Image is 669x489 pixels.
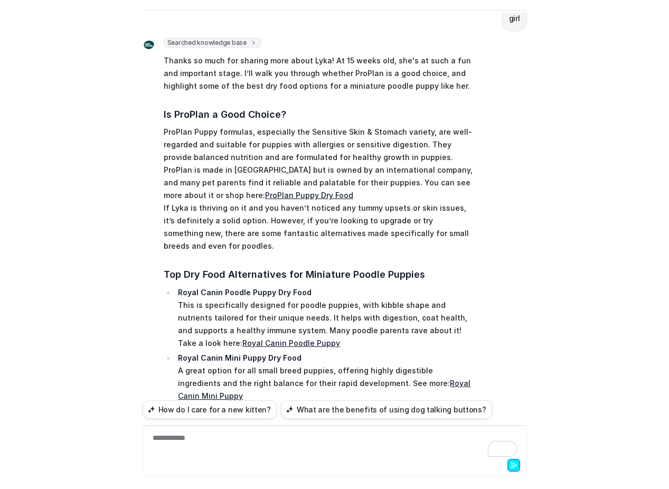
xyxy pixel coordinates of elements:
[143,400,277,419] button: How do I care for a new kitten?
[164,37,261,48] span: Searched knowledge base
[143,39,155,51] img: Widget
[178,352,472,402] p: A great option for all small breed puppies, offering highly digestible ingredients and the right ...
[178,286,472,350] p: This is specifically designed for poodle puppies, with kibble shape and nutrients tailored for th...
[509,12,520,25] p: girl
[164,54,473,92] p: Thanks so much for sharing more about Lyka! At 15 weeks old, she's at such a fun and important st...
[164,107,473,122] h3: Is ProPlan a Good Choice?
[265,191,353,200] a: ProPlan Puppy Dry Food
[178,288,312,297] strong: Royal Canin Poodle Puppy Dry Food
[164,267,473,282] h3: Top Dry Food Alternatives for Miniature Poodle Puppies
[164,126,473,252] p: ProPlan Puppy formulas, especially the Sensitive Skin & Stomach variety, are well-regarded and su...
[281,400,492,419] button: What are the benefits of using dog talking buttons?
[145,432,524,457] div: To enrich screen reader interactions, please activate Accessibility in Grammarly extension settings
[242,338,340,347] a: Royal Canin Poodle Puppy
[178,353,301,362] strong: Royal Canin Mini Puppy Dry Food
